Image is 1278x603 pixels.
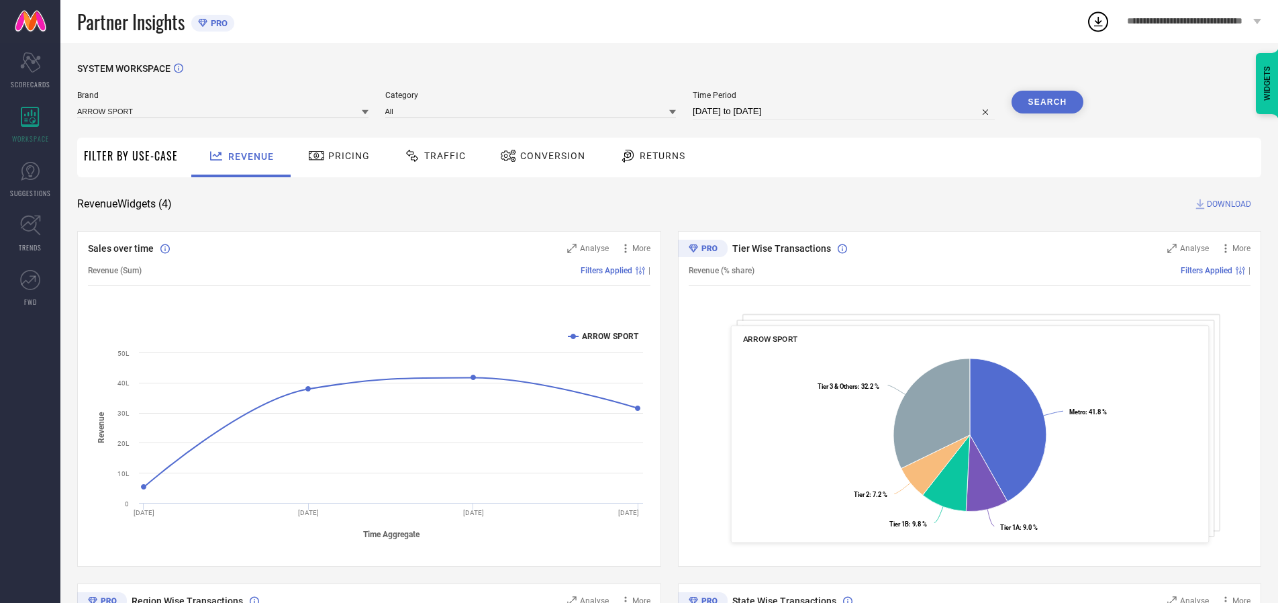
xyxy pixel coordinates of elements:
[1012,91,1084,113] button: Search
[567,244,577,253] svg: Zoom
[1232,244,1250,253] span: More
[580,244,609,253] span: Analyse
[1181,266,1232,275] span: Filters Applied
[1180,244,1209,253] span: Analyse
[88,243,154,254] span: Sales over time
[134,509,154,516] text: [DATE]
[97,412,106,443] tspan: Revenue
[207,18,228,28] span: PRO
[19,242,42,252] span: TRENDS
[1069,408,1085,416] tspan: Metro
[1000,524,1020,531] tspan: Tier 1A
[732,243,831,254] span: Tier Wise Transactions
[385,91,677,100] span: Category
[77,8,185,36] span: Partner Insights
[117,379,130,387] text: 40L
[77,91,368,100] span: Brand
[581,266,632,275] span: Filters Applied
[125,500,129,508] text: 0
[853,491,887,498] text: : 7.2 %
[88,266,142,275] span: Revenue (Sum)
[77,63,170,74] span: SYSTEM WORKSPACE
[889,520,909,528] tspan: Tier 1B
[77,197,172,211] span: Revenue Widgets ( 4 )
[689,266,754,275] span: Revenue (% share)
[678,240,728,260] div: Premium
[1207,197,1251,211] span: DOWNLOAD
[818,383,858,390] tspan: Tier 3 & Others
[520,150,585,161] span: Conversion
[640,150,685,161] span: Returns
[424,150,466,161] span: Traffic
[24,297,37,307] span: FWD
[84,148,178,164] span: Filter By Use-Case
[889,520,927,528] text: : 9.8 %
[1167,244,1177,253] svg: Zoom
[117,440,130,447] text: 20L
[298,509,319,516] text: [DATE]
[742,334,797,344] span: ARROW SPORT
[632,244,650,253] span: More
[693,91,995,100] span: Time Period
[10,188,51,198] span: SUGGESTIONS
[363,530,420,539] tspan: Time Aggregate
[1086,9,1110,34] div: Open download list
[1069,408,1106,416] text: : 41.8 %
[582,332,639,341] text: ARROW SPORT
[117,410,130,417] text: 30L
[328,150,370,161] span: Pricing
[117,470,130,477] text: 10L
[818,383,879,390] text: : 32.2 %
[11,79,50,89] span: SCORECARDS
[1000,524,1038,531] text: : 9.0 %
[228,151,274,162] span: Revenue
[117,350,130,357] text: 50L
[853,491,869,498] tspan: Tier 2
[463,509,484,516] text: [DATE]
[12,134,49,144] span: WORKSPACE
[693,103,995,120] input: Select time period
[618,509,639,516] text: [DATE]
[648,266,650,275] span: |
[1248,266,1250,275] span: |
